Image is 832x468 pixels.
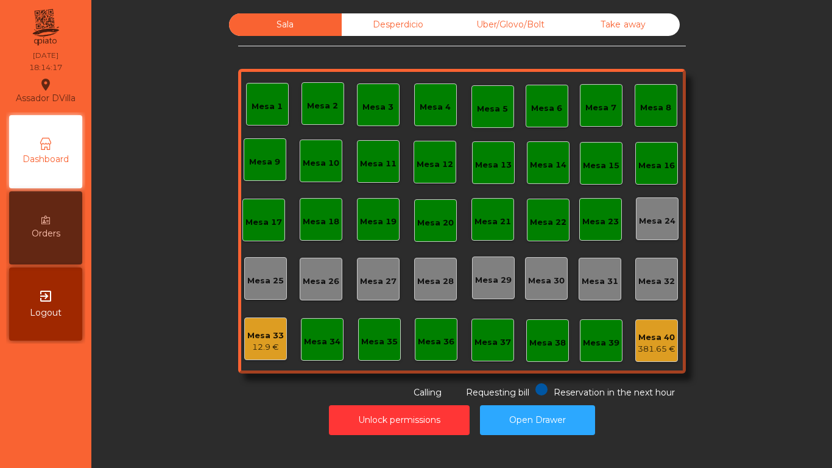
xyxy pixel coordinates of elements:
[474,336,511,349] div: Mesa 37
[466,387,529,398] span: Requesting bill
[30,307,62,319] span: Logout
[247,330,284,342] div: Mesa 33
[303,157,339,169] div: Mesa 10
[229,13,342,36] div: Sala
[638,160,675,172] div: Mesa 16
[342,13,454,36] div: Desperdicio
[567,13,680,36] div: Take away
[38,289,53,303] i: exit_to_app
[417,158,453,171] div: Mesa 12
[420,101,451,113] div: Mesa 4
[360,158,397,170] div: Mesa 11
[362,101,393,113] div: Mesa 3
[249,156,280,168] div: Mesa 9
[418,336,454,348] div: Mesa 36
[303,216,339,228] div: Mesa 18
[361,336,398,348] div: Mesa 35
[414,387,442,398] span: Calling
[530,216,566,229] div: Mesa 22
[16,76,76,106] div: Assador DVilla
[245,216,282,229] div: Mesa 17
[360,275,397,288] div: Mesa 27
[23,153,69,166] span: Dashboard
[480,405,595,435] button: Open Drawer
[530,159,566,171] div: Mesa 14
[30,6,60,49] img: qpiato
[638,331,675,344] div: Mesa 40
[554,387,675,398] span: Reservation in the next hour
[475,274,512,286] div: Mesa 29
[529,337,566,349] div: Mesa 38
[475,159,512,171] div: Mesa 13
[583,160,619,172] div: Mesa 15
[252,101,283,113] div: Mesa 1
[417,217,454,229] div: Mesa 20
[638,343,675,355] div: 381.65 €
[247,341,284,353] div: 12.9 €
[582,216,619,228] div: Mesa 23
[474,216,511,228] div: Mesa 21
[454,13,567,36] div: Uber/Glovo/Bolt
[639,215,675,227] div: Mesa 24
[29,62,62,73] div: 18:14:17
[531,102,562,115] div: Mesa 6
[583,337,619,349] div: Mesa 39
[247,275,284,287] div: Mesa 25
[329,405,470,435] button: Unlock permissions
[307,100,338,112] div: Mesa 2
[640,102,671,114] div: Mesa 8
[638,275,675,288] div: Mesa 32
[585,102,616,114] div: Mesa 7
[303,275,339,288] div: Mesa 26
[582,275,618,288] div: Mesa 31
[477,103,508,115] div: Mesa 5
[33,50,58,61] div: [DATE]
[32,227,60,240] span: Orders
[38,77,53,92] i: location_on
[304,336,340,348] div: Mesa 34
[528,275,565,287] div: Mesa 30
[417,275,454,288] div: Mesa 28
[360,216,397,228] div: Mesa 19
